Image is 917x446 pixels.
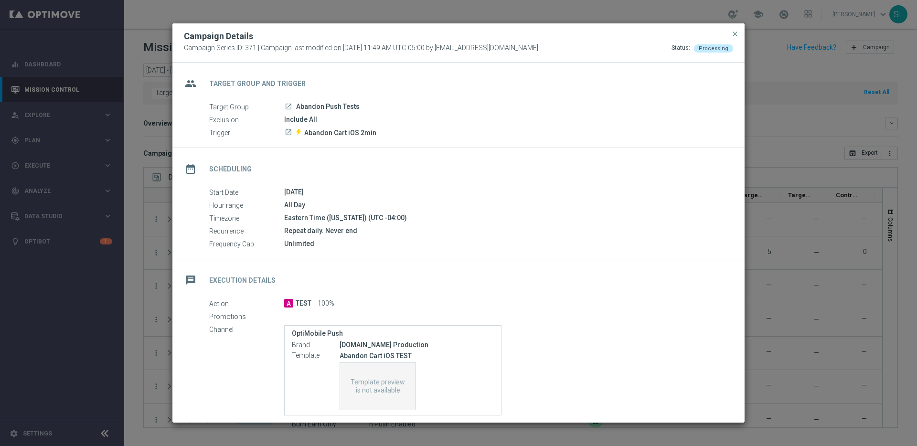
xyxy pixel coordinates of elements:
label: Target Group [209,103,284,111]
label: Trigger [209,128,284,137]
label: Exclusion [209,116,284,124]
span: Processing [699,45,728,52]
p: Abandon Cart iOS TEST [340,351,494,360]
i: launch [285,128,292,136]
div: [DOMAIN_NAME] Production [340,340,494,350]
span: 100% [318,299,334,308]
span: A [284,299,293,308]
span: Abandon Cart iOS 2min [304,128,376,137]
i: launch [285,103,292,110]
div: Include All [284,115,726,124]
span: TEST [296,299,311,308]
colored-tag: Processing [694,44,733,52]
h2: Scheduling [209,165,252,174]
div: Eastern Time ([US_STATE]) (UTC -04:00) [284,213,726,223]
label: Action [209,299,284,308]
label: Timezone [209,214,284,223]
label: Channel [209,325,284,334]
a: launch [284,128,293,137]
span: Campaign Series ID: 371 | Campaign last modified on [DATE] 11:49 AM UTC-05:00 by [EMAIL_ADDRESS][... [184,44,538,53]
label: Start Date [209,188,284,197]
h2: Execution Details [209,276,276,285]
label: Hour range [209,201,284,210]
label: Brand [292,341,340,350]
div: Status: [672,44,690,53]
span: close [731,30,739,38]
label: Template [292,351,340,360]
label: OptiMobile Push [292,329,494,338]
label: Recurrence [209,227,284,235]
span: Abandon Push Tests [296,103,360,111]
h2: Target Group and Trigger [209,79,306,88]
div: Unlimited [284,239,726,248]
div: All Day [284,200,726,210]
i: date_range [182,160,199,178]
i: message [182,272,199,289]
a: launch [284,103,293,111]
span: Template preview is not available [349,378,406,394]
i: group [182,75,199,92]
h2: Campaign Details [184,31,253,42]
label: Frequency Cap [209,240,284,248]
label: Promotions [209,312,284,321]
div: Repeat daily. Never end [284,226,726,235]
div: [DATE] [284,187,726,197]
